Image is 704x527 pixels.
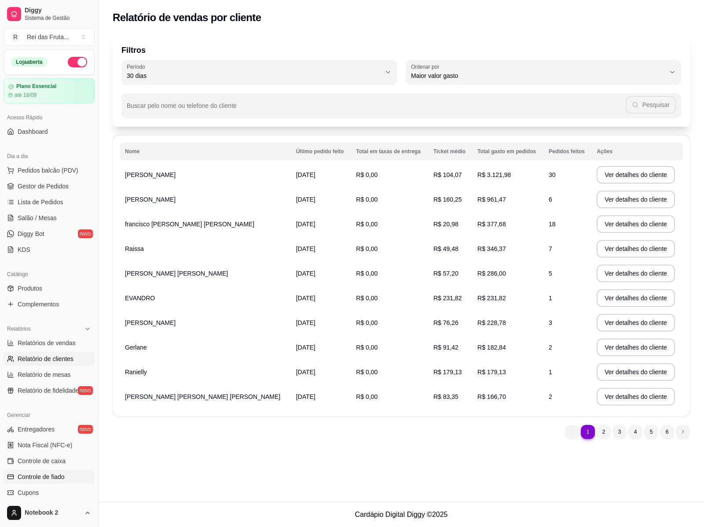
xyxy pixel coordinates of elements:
[597,388,675,405] button: Ver detalhes do cliente
[628,425,642,439] li: pagination item 4
[18,214,57,222] span: Salão / Mesas
[4,438,95,452] a: Nota Fiscal (NFC-e)
[25,509,81,517] span: Notebook 2
[18,441,72,450] span: Nota Fiscal (NFC-e)
[612,425,627,439] li: pagination item 3
[296,344,315,351] span: [DATE]
[4,211,95,225] a: Salão / Mesas
[356,295,378,302] span: R$ 0,00
[597,363,675,381] button: Ver detalhes do cliente
[477,270,506,277] span: R$ 286,00
[356,221,378,228] span: R$ 0,00
[125,196,176,203] span: [PERSON_NAME]
[127,71,381,80] span: 30 dias
[356,171,378,178] span: R$ 0,00
[597,265,675,282] button: Ver detalhes do cliente
[4,422,95,436] a: Entregadoresnovo
[125,295,155,302] span: EVANDRO
[597,215,675,233] button: Ver detalhes do cliente
[356,245,378,252] span: R$ 0,00
[477,196,506,203] span: R$ 961,47
[356,270,378,277] span: R$ 0,00
[644,425,658,439] li: pagination item 5
[99,502,704,527] footer: Cardápio Digital Diggy © 2025
[25,15,91,22] span: Sistema de Gestão
[4,281,95,295] a: Produtos
[127,105,626,114] input: Buscar pelo nome ou telefone do cliente
[4,179,95,193] a: Gestor de Pedidos
[477,245,506,252] span: R$ 346,37
[4,125,95,139] a: Dashboard
[25,7,91,15] span: Diggy
[18,300,59,309] span: Complementos
[549,369,552,376] span: 1
[4,195,95,209] a: Lista de Pedidos
[125,171,176,178] span: [PERSON_NAME]
[433,319,458,326] span: R$ 76,26
[660,425,674,439] li: pagination item 6
[4,4,95,25] a: DiggySistema de Gestão
[477,319,506,326] span: R$ 228,78
[125,270,228,277] span: [PERSON_NAME] [PERSON_NAME]
[477,295,506,302] span: R$ 231,82
[113,11,261,25] h2: Relatório de vendas por cliente
[296,319,315,326] span: [DATE]
[16,83,56,90] article: Plano Essencial
[4,502,95,523] button: Notebook 2
[411,71,665,80] span: Maior valor gasto
[4,297,95,311] a: Complementos
[4,111,95,125] div: Acesso Rápido
[597,191,675,208] button: Ver detalhes do cliente
[433,221,458,228] span: R$ 20,98
[477,171,511,178] span: R$ 3.121,98
[125,369,147,376] span: Ranielly
[125,221,254,228] span: francisco [PERSON_NAME] [PERSON_NAME]
[351,143,428,160] th: Total em taxas de entrega
[4,486,95,500] a: Cupons
[4,352,95,366] a: Relatório de clientes
[18,245,30,254] span: KDS
[296,270,315,277] span: [DATE]
[18,229,44,238] span: Diggy Bot
[433,295,462,302] span: R$ 231,82
[4,163,95,177] button: Pedidos balcão (PDV)
[477,344,506,351] span: R$ 182,84
[18,472,65,481] span: Controle de fiado
[18,198,63,206] span: Lista de Pedidos
[125,319,176,326] span: [PERSON_NAME]
[4,149,95,163] div: Dia a dia
[581,425,595,439] li: pagination item 1 active
[356,393,378,400] span: R$ 0,00
[597,289,675,307] button: Ver detalhes do cliente
[561,420,694,443] nav: pagination navigation
[18,386,79,395] span: Relatório de fidelidade
[18,182,69,191] span: Gestor de Pedidos
[433,171,462,178] span: R$ 104,07
[4,368,95,382] a: Relatório de mesas
[296,369,315,376] span: [DATE]
[549,221,556,228] span: 18
[296,245,315,252] span: [DATE]
[18,354,73,363] span: Relatório de clientes
[356,319,378,326] span: R$ 0,00
[597,166,675,184] button: Ver detalhes do cliente
[120,143,291,160] th: Nome
[4,28,95,46] button: Select a team
[11,33,20,41] span: R
[27,33,69,41] div: Rei das Fruta ...
[356,196,378,203] span: R$ 0,00
[549,245,552,252] span: 7
[591,143,683,160] th: Ações
[597,425,611,439] li: pagination item 2
[18,127,48,136] span: Dashboard
[4,227,95,241] a: Diggy Botnovo
[291,143,351,160] th: Último pedido feito
[125,344,147,351] span: Gerlane
[125,245,144,252] span: Raissa
[7,325,31,332] span: Relatórios
[433,270,458,277] span: R$ 57,20
[549,295,552,302] span: 1
[296,295,315,302] span: [DATE]
[406,60,681,85] button: Ordenar porMaior valor gasto
[18,457,66,465] span: Controle de caixa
